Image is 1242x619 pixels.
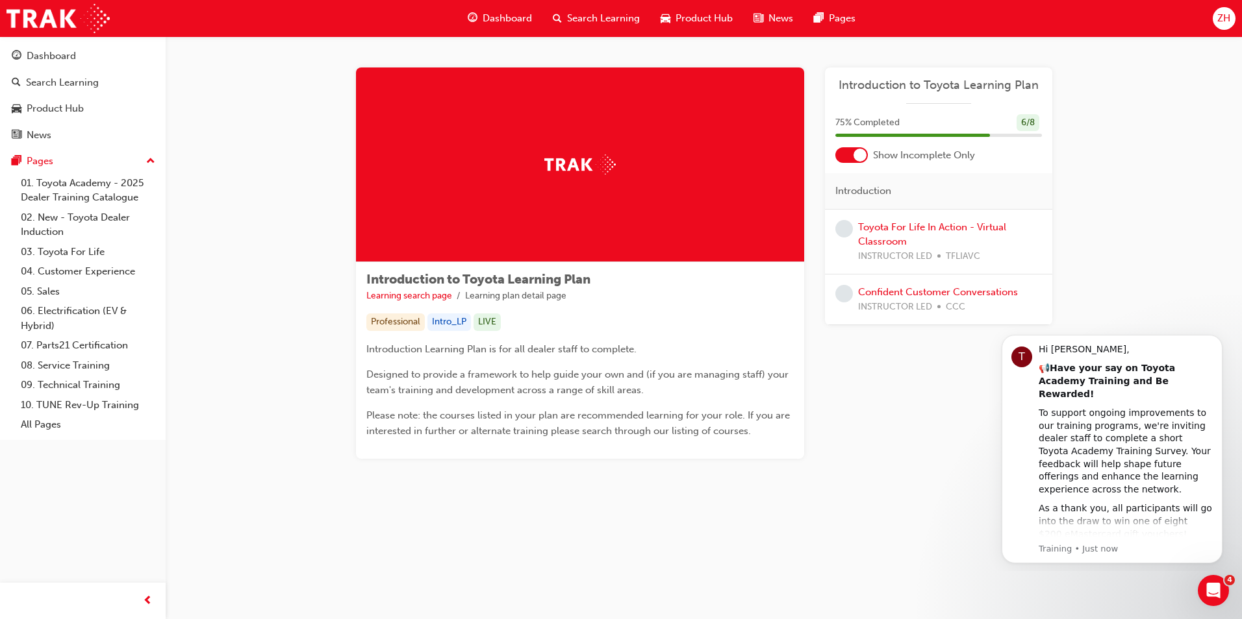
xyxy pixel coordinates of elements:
[5,149,160,173] button: Pages
[16,335,160,356] a: 07. Parts21 Certification
[835,220,853,237] span: learningRecordVerb_NONE-icon
[829,11,855,26] span: Pages
[27,49,76,64] div: Dashboard
[544,154,616,175] img: Trak
[366,313,425,331] div: Professional
[982,323,1242,571] iframe: Intercom notifications message
[1224,575,1235,585] span: 4
[16,261,160,282] a: 04. Customer Experience
[27,128,51,143] div: News
[16,282,160,302] a: 05. Sales
[814,10,824,27] span: pages-icon
[835,115,900,130] span: 75 % Completed
[946,300,965,315] span: CCC
[5,97,160,121] a: Product Hub
[804,5,866,32] a: pages-iconPages
[768,11,793,26] span: News
[146,153,155,170] span: up-icon
[366,409,792,437] span: Please note: the courses listed in your plan are recommended learning for your role. If you are i...
[12,51,21,62] span: guage-icon
[835,184,891,199] span: Introduction
[835,285,853,302] span: learningRecordVerb_NONE-icon
[567,11,640,26] span: Search Learning
[1017,114,1039,132] div: 6 / 8
[661,10,670,27] span: car-icon
[858,300,932,315] span: INSTRUCTOR LED
[366,290,452,301] a: Learning search page
[873,148,975,163] span: Show Incomplete Only
[143,593,153,609] span: prev-icon
[5,71,160,95] a: Search Learning
[16,173,160,208] a: 01. Toyota Academy - 2025 Dealer Training Catalogue
[12,77,21,89] span: search-icon
[1198,575,1229,606] iframe: Intercom live chat
[743,5,804,32] a: news-iconNews
[650,5,743,32] a: car-iconProduct Hub
[12,103,21,115] span: car-icon
[427,313,471,331] div: Intro_LP
[754,10,763,27] span: news-icon
[12,156,21,167] span: pages-icon
[946,249,980,264] span: TFLIAVC
[366,272,590,287] span: Introduction to Toyota Learning Plan
[676,11,733,26] span: Product Hub
[1213,7,1236,30] button: ZH
[27,154,53,169] div: Pages
[457,5,542,32] a: guage-iconDashboard
[553,10,562,27] span: search-icon
[16,375,160,395] a: 09. Technical Training
[858,221,1006,248] a: Toyota For Life In Action - Virtual Classroom
[483,11,532,26] span: Dashboard
[366,343,637,355] span: Introduction Learning Plan is for all dealer staff to complete.
[16,301,160,335] a: 06. Electrification (EV & Hybrid)
[474,313,501,331] div: LIVE
[542,5,650,32] a: search-iconSearch Learning
[468,10,477,27] span: guage-icon
[858,286,1018,298] a: Confident Customer Conversations
[12,130,21,141] span: news-icon
[835,78,1042,93] a: Introduction to Toyota Learning Plan
[16,208,160,242] a: 02. New - Toyota Dealer Induction
[6,4,110,33] img: Trak
[366,369,791,396] span: Designed to provide a framework to help guide your own and (if you are managing staff) your team'...
[5,123,160,147] a: News
[5,44,160,68] a: Dashboard
[5,42,160,149] button: DashboardSearch LearningProduct HubNews
[16,395,160,415] a: 10. TUNE Rev-Up Training
[27,101,84,116] div: Product Hub
[16,242,160,262] a: 03. Toyota For Life
[16,356,160,376] a: 08. Service Training
[1217,11,1230,26] span: ZH
[858,249,932,264] span: INSTRUCTOR LED
[26,75,99,90] div: Search Learning
[16,415,160,435] a: All Pages
[465,289,566,304] li: Learning plan detail page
